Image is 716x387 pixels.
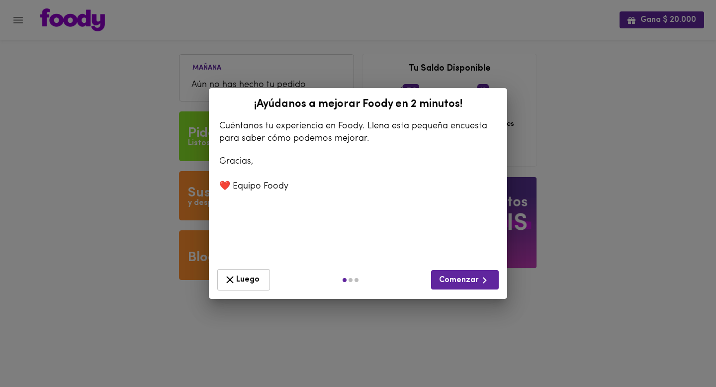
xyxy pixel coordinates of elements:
p: Cuéntanos tu experiencia en Foody. Llena esta pequeña encuesta para saber cómo podemos mejorar. [219,120,497,145]
span: Comenzar [439,274,491,287]
span: Luego [224,274,264,286]
p: Gracias, ❤️ Equipo Foody [219,155,497,193]
h2: ¡Ayúdanos a mejorar Foody en 2 minutos! [214,98,502,110]
iframe: Messagebird Livechat Widget [658,329,706,377]
button: Luego [217,269,270,290]
button: Comenzar [431,270,499,290]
